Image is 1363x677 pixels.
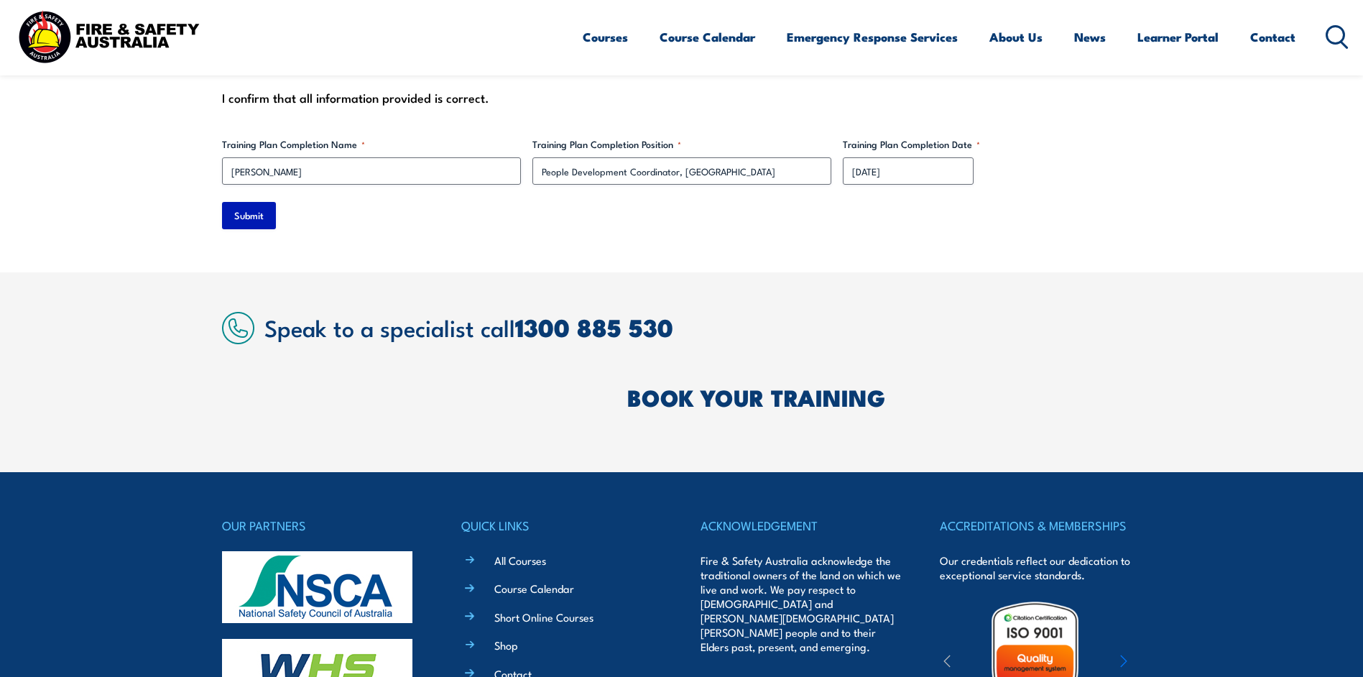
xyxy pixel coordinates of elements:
[627,387,1142,407] h2: BOOK YOUR TRAINING
[222,87,1142,109] div: I confirm that all information provided is correct.
[660,18,755,56] a: Course Calendar
[583,18,628,56] a: Courses
[940,553,1141,582] p: Our credentials reflect our dedication to exceptional service standards.
[494,581,574,596] a: Course Calendar
[264,314,1142,340] h2: Speak to a specialist call
[989,18,1043,56] a: About Us
[222,137,521,152] label: Training Plan Completion Name
[222,551,412,623] img: nsca-logo-footer
[222,202,276,229] input: Submit
[494,609,593,625] a: Short Online Courses
[461,515,662,535] h4: QUICK LINKS
[222,515,423,535] h4: OUR PARTNERS
[494,553,546,568] a: All Courses
[515,308,673,346] a: 1300 885 530
[843,157,974,185] input: dd/mm/yyyy
[843,137,1142,152] label: Training Plan Completion Date
[787,18,958,56] a: Emergency Response Services
[1250,18,1295,56] a: Contact
[701,553,902,654] p: Fire & Safety Australia acknowledge the traditional owners of the land on which we live and work....
[532,137,831,152] label: Training Plan Completion Position
[701,515,902,535] h4: ACKNOWLEDGEMENT
[1074,18,1106,56] a: News
[940,515,1141,535] h4: ACCREDITATIONS & MEMBERSHIPS
[494,637,518,653] a: Shop
[1137,18,1219,56] a: Learner Portal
